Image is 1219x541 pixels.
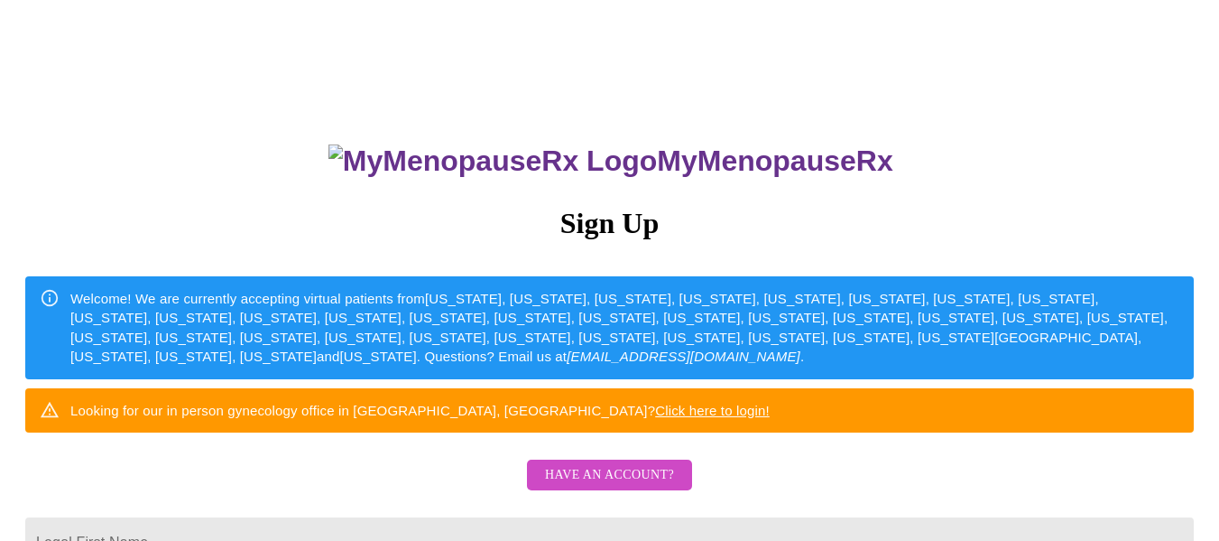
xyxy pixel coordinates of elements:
[527,460,692,491] button: Have an account?
[545,464,674,487] span: Have an account?
[70,394,770,427] div: Looking for our in person gynecology office in [GEOGRAPHIC_DATA], [GEOGRAPHIC_DATA]?
[567,349,800,364] em: [EMAIL_ADDRESS][DOMAIN_NAME]
[25,207,1194,240] h3: Sign Up
[28,145,1195,178] h3: MyMenopauseRx
[70,282,1179,374] div: Welcome! We are currently accepting virtual patients from [US_STATE], [US_STATE], [US_STATE], [US...
[522,480,697,495] a: Have an account?
[328,145,657,178] img: MyMenopauseRx Logo
[655,403,770,418] a: Click here to login!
